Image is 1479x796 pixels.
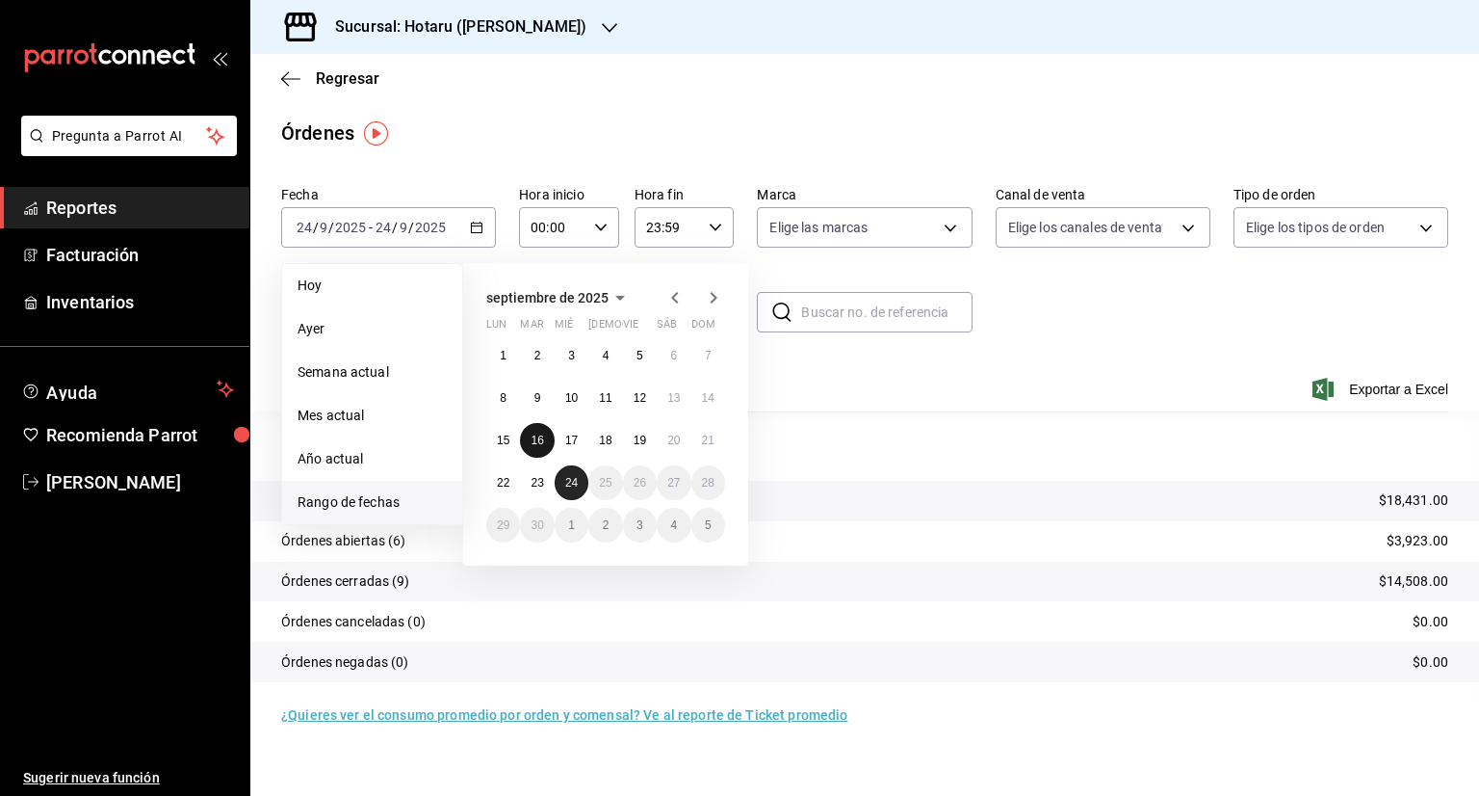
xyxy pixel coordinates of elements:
[623,338,657,373] button: 5 de septiembre de 2025
[486,423,520,458] button: 15 de septiembre de 2025
[588,423,622,458] button: 18 de septiembre de 2025
[298,406,447,426] span: Mes actual
[691,338,725,373] button: 7 de septiembre de 2025
[281,69,379,88] button: Regresar
[670,518,677,532] abbr: 4 de octubre de 2025
[1387,531,1448,551] p: $3,923.00
[334,220,367,235] input: ----
[634,476,646,490] abbr: 26 de septiembre de 2025
[702,476,714,490] abbr: 28 de septiembre de 2025
[588,465,622,500] button: 25 de septiembre de 2025
[757,188,972,201] label: Marca
[555,338,588,373] button: 3 de septiembre de 2025
[212,50,227,66] button: open_drawer_menu
[23,768,234,788] span: Sugerir nueva función
[1316,378,1448,401] button: Exportar a Excel
[588,318,702,338] abbr: jueves
[568,349,575,362] abbr: 3 de septiembre de 2025
[588,508,622,543] button: 2 de octubre de 2025
[555,381,588,415] button: 10 de septiembre de 2025
[46,469,234,495] span: [PERSON_NAME]
[691,508,725,543] button: 5 de octubre de 2025
[636,349,643,362] abbr: 5 de septiembre de 2025
[555,465,588,500] button: 24 de septiembre de 2025
[486,286,632,309] button: septiembre de 2025
[281,531,406,551] p: Órdenes abiertas (6)
[364,121,388,146] button: Tooltip marker
[670,349,677,362] abbr: 6 de septiembre de 2025
[375,220,392,235] input: --
[531,518,543,532] abbr: 30 de septiembre de 2025
[486,318,506,338] abbr: lunes
[1379,491,1448,511] p: $18,431.00
[296,220,313,235] input: --
[603,349,610,362] abbr: 4 de septiembre de 2025
[281,119,354,147] div: Órdenes
[281,571,410,592] p: Órdenes cerradas (9)
[1246,218,1385,237] span: Elige los tipos de orden
[399,220,408,235] input: --
[657,465,690,500] button: 27 de septiembre de 2025
[1008,218,1162,237] span: Elige los canales de venta
[531,434,543,447] abbr: 16 de septiembre de 2025
[588,381,622,415] button: 11 de septiembre de 2025
[657,338,690,373] button: 6 de septiembre de 2025
[623,423,657,458] button: 19 de septiembre de 2025
[599,391,611,405] abbr: 11 de septiembre de 2025
[801,293,972,332] input: Buscar no. de referencia
[21,116,237,156] button: Pregunta a Parrot AI
[531,476,543,490] abbr: 23 de septiembre de 2025
[599,434,611,447] abbr: 18 de septiembre de 2025
[623,508,657,543] button: 3 de octubre de 2025
[392,220,398,235] span: /
[500,391,506,405] abbr: 8 de septiembre de 2025
[623,381,657,415] button: 12 de septiembre de 2025
[520,508,554,543] button: 30 de septiembre de 2025
[520,338,554,373] button: 2 de septiembre de 2025
[636,518,643,532] abbr: 3 de octubre de 2025
[408,220,414,235] span: /
[634,391,646,405] abbr: 12 de septiembre de 2025
[13,140,237,160] a: Pregunta a Parrot AI
[298,449,447,469] span: Año actual
[414,220,447,235] input: ----
[281,435,1448,458] p: Resumen
[588,338,622,373] button: 4 de septiembre de 2025
[520,381,554,415] button: 9 de septiembre de 2025
[298,362,447,383] span: Semana actual
[657,423,690,458] button: 20 de septiembre de 2025
[298,319,447,339] span: Ayer
[328,220,334,235] span: /
[555,318,573,338] abbr: miércoles
[996,188,1210,201] label: Canal de venta
[46,195,234,221] span: Reportes
[667,434,680,447] abbr: 20 de septiembre de 2025
[313,220,319,235] span: /
[500,349,506,362] abbr: 1 de septiembre de 2025
[534,349,541,362] abbr: 2 de septiembre de 2025
[657,318,677,338] abbr: sábado
[316,69,379,88] span: Regresar
[486,508,520,543] button: 29 de septiembre de 2025
[635,188,735,201] label: Hora fin
[320,15,586,39] h3: Sucursal: Hotaru ([PERSON_NAME])
[1413,652,1448,673] p: $0.00
[46,289,234,315] span: Inventarios
[565,434,578,447] abbr: 17 de septiembre de 2025
[486,465,520,500] button: 22 de septiembre de 2025
[519,188,619,201] label: Hora inicio
[702,391,714,405] abbr: 14 de septiembre de 2025
[497,476,509,490] abbr: 22 de septiembre de 2025
[603,518,610,532] abbr: 2 de octubre de 2025
[702,434,714,447] abbr: 21 de septiembre de 2025
[497,434,509,447] abbr: 15 de septiembre de 2025
[568,518,575,532] abbr: 1 de octubre de 2025
[623,465,657,500] button: 26 de septiembre de 2025
[705,349,712,362] abbr: 7 de septiembre de 2025
[769,218,868,237] span: Elige las marcas
[534,391,541,405] abbr: 9 de septiembre de 2025
[298,492,447,513] span: Rango de fechas
[691,381,725,415] button: 14 de septiembre de 2025
[369,220,373,235] span: -
[46,242,234,268] span: Facturación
